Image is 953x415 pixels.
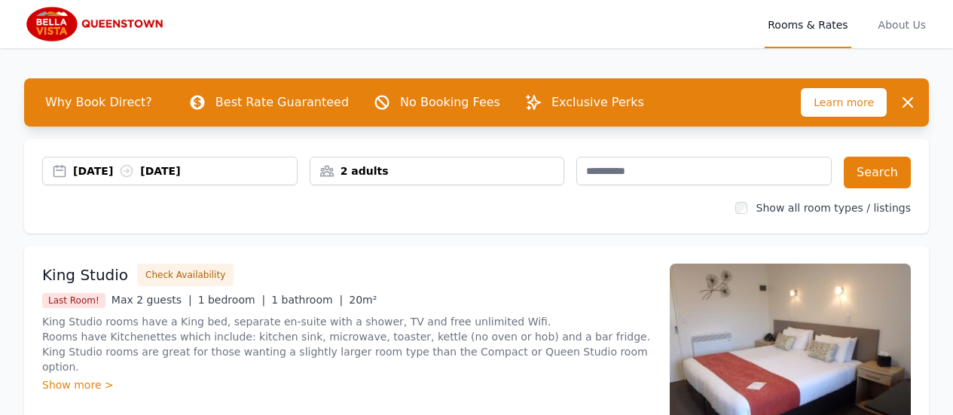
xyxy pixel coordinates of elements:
h3: King Studio [42,264,128,285]
span: 1 bedroom | [198,294,266,306]
span: Why Book Direct? [33,87,164,117]
span: Max 2 guests | [111,294,192,306]
p: No Booking Fees [400,93,500,111]
div: [DATE] [DATE] [73,163,297,179]
p: Exclusive Perks [551,93,644,111]
button: Check Availability [137,264,234,286]
div: Show more > [42,377,652,392]
button: Search [844,157,911,188]
label: Show all room types / listings [756,202,911,214]
p: Best Rate Guaranteed [215,93,349,111]
span: 20m² [349,294,377,306]
div: 2 adults [310,163,564,179]
span: 1 bathroom | [271,294,343,306]
p: King Studio rooms have a King bed, separate en-suite with a shower, TV and free unlimited Wifi. R... [42,314,652,374]
img: Bella Vista Queenstown [24,6,169,42]
span: Learn more [801,88,887,117]
span: Last Room! [42,293,105,308]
